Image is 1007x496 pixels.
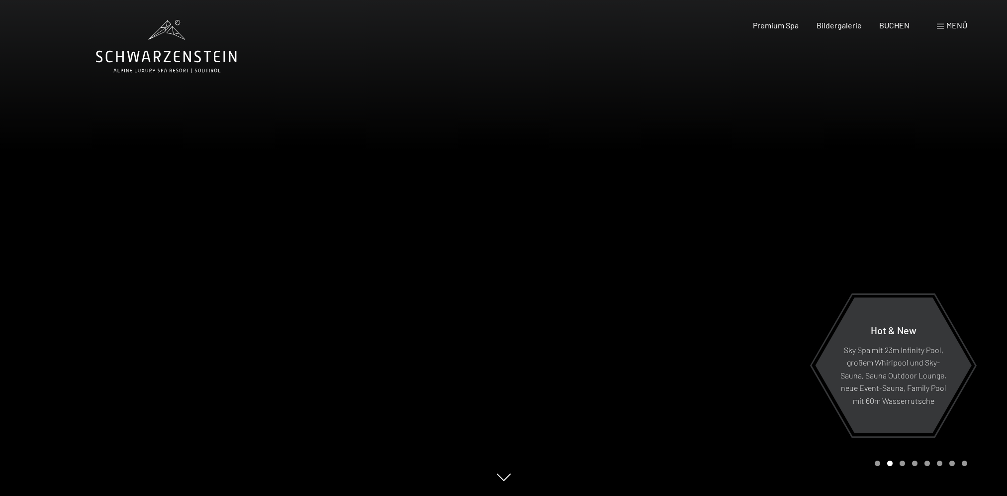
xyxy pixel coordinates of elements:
[946,20,967,30] span: Menü
[817,20,862,30] a: Bildergalerie
[900,461,905,466] div: Carousel Page 3
[871,324,916,336] span: Hot & New
[875,461,880,466] div: Carousel Page 1
[949,461,955,466] div: Carousel Page 7
[937,461,942,466] div: Carousel Page 6
[839,343,947,407] p: Sky Spa mit 23m Infinity Pool, großem Whirlpool und Sky-Sauna, Sauna Outdoor Lounge, neue Event-S...
[912,461,917,466] div: Carousel Page 4
[962,461,967,466] div: Carousel Page 8
[871,461,967,466] div: Carousel Pagination
[753,20,799,30] a: Premium Spa
[815,297,972,434] a: Hot & New Sky Spa mit 23m Infinity Pool, großem Whirlpool und Sky-Sauna, Sauna Outdoor Lounge, ne...
[879,20,910,30] a: BUCHEN
[924,461,930,466] div: Carousel Page 5
[887,461,893,466] div: Carousel Page 2 (Current Slide)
